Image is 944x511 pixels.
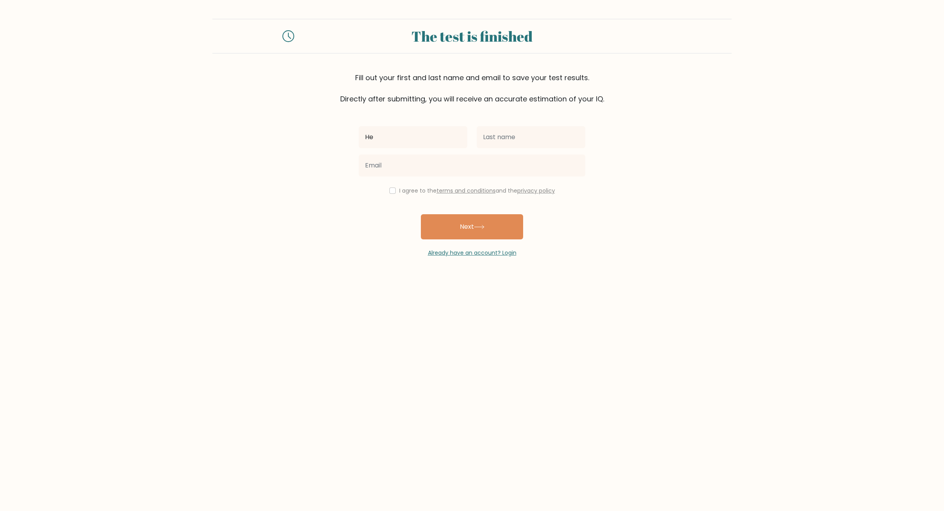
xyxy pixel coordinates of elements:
a: privacy policy [517,187,555,195]
div: The test is finished [304,26,640,47]
a: terms and conditions [437,187,496,195]
input: First name [359,126,467,148]
a: Already have an account? Login [428,249,516,257]
label: I agree to the and the [399,187,555,195]
input: Email [359,154,585,176]
input: Last name [477,126,585,148]
button: Next [421,214,523,239]
div: Fill out your first and last name and email to save your test results. Directly after submitting,... [212,72,732,104]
